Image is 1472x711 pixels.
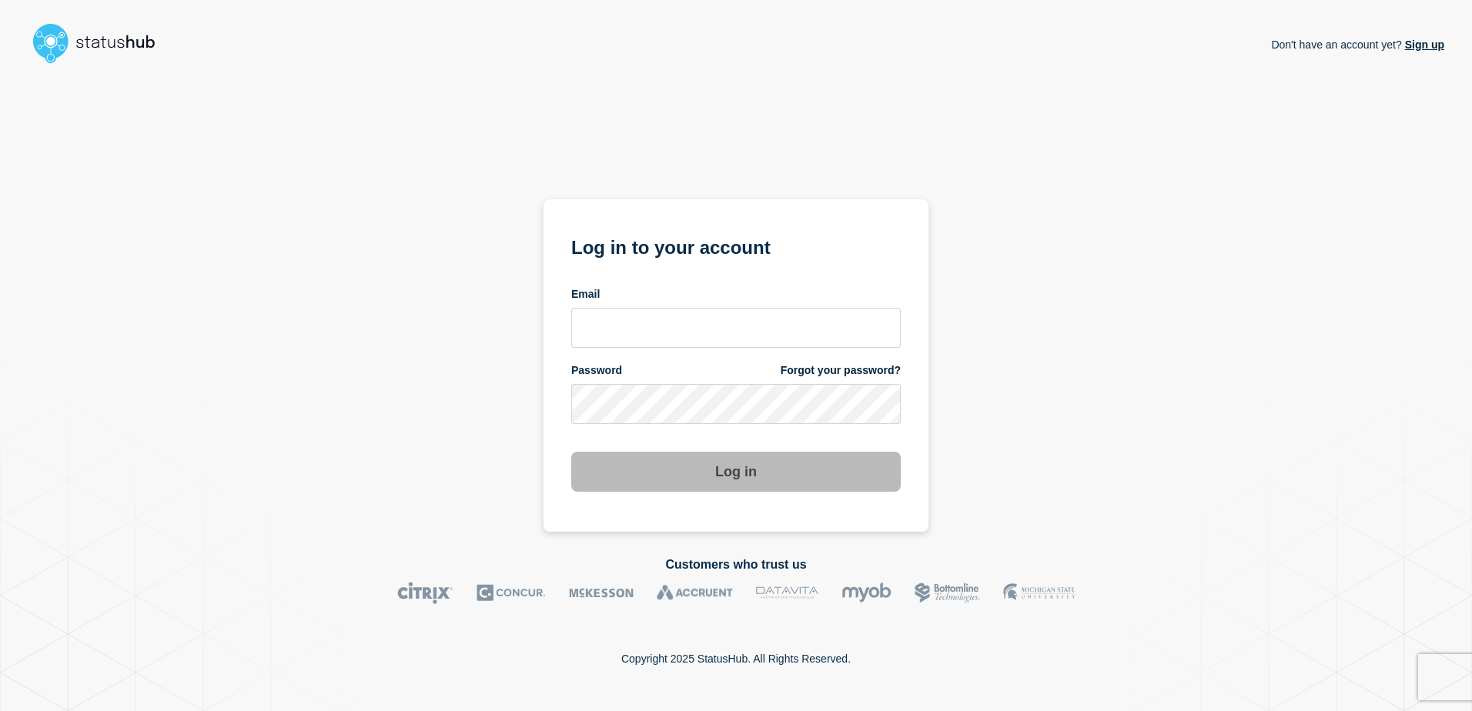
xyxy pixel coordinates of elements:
[621,653,851,665] p: Copyright 2025 StatusHub. All Rights Reserved.
[28,18,174,68] img: StatusHub logo
[571,384,901,424] input: password input
[841,582,892,604] img: myob logo
[1271,26,1444,63] p: Don't have an account yet?
[1003,582,1075,604] img: MSU logo
[571,287,600,302] span: Email
[397,582,453,604] img: Citrix logo
[569,582,634,604] img: McKesson logo
[477,582,546,604] img: Concur logo
[781,363,901,378] a: Forgot your password?
[28,558,1444,572] h2: Customers who trust us
[1402,38,1444,51] a: Sign up
[571,452,901,492] button: Log in
[571,232,901,260] h1: Log in to your account
[915,582,980,604] img: Bottomline logo
[657,582,733,604] img: Accruent logo
[571,363,622,378] span: Password
[571,308,901,348] input: email input
[756,582,818,604] img: DataVita logo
